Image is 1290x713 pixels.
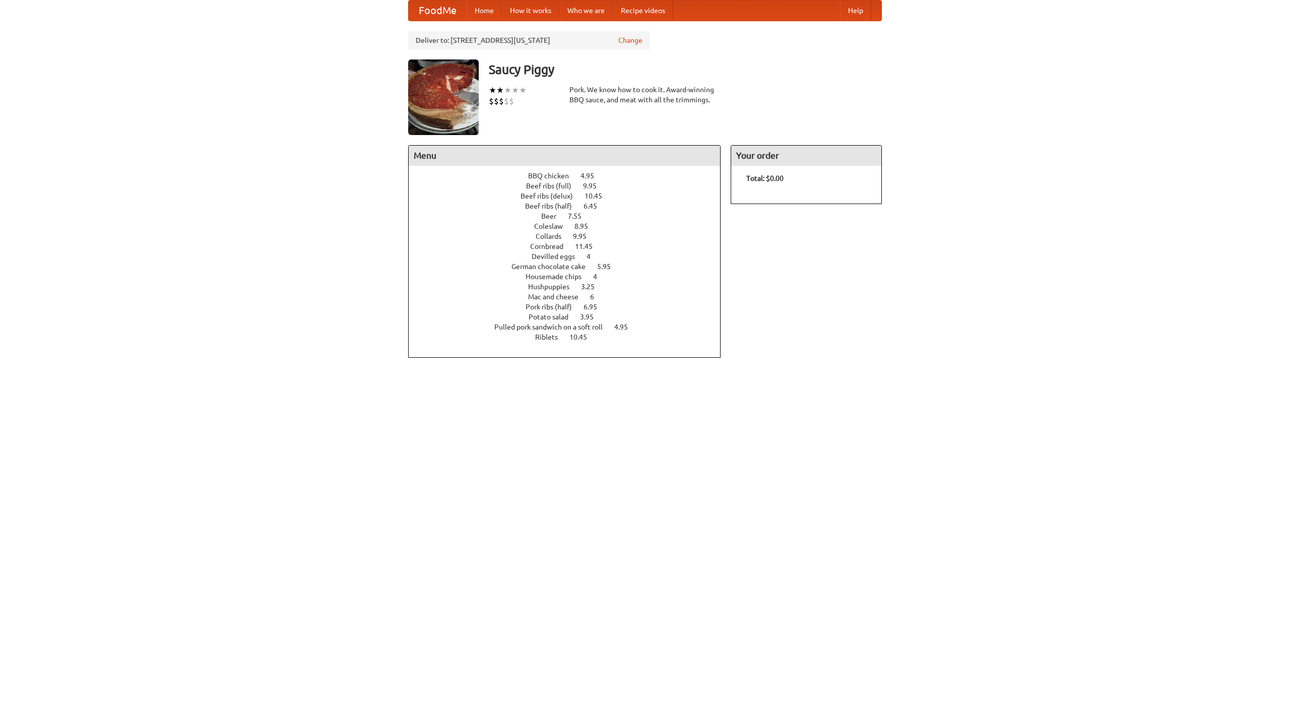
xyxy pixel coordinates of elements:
span: German chocolate cake [511,263,596,271]
li: ★ [519,85,527,96]
span: 3.95 [580,313,604,321]
li: ★ [489,85,496,96]
a: Change [618,35,642,45]
span: Riblets [535,333,568,341]
span: 6 [590,293,604,301]
span: 11.45 [575,242,603,250]
span: 5.95 [597,263,621,271]
a: Mac and cheese 6 [528,293,613,301]
span: Collards [536,232,571,240]
div: Pork. We know how to cook it. Award-winning BBQ sauce, and meat with all the trimmings. [569,85,721,105]
span: 8.95 [574,222,598,230]
a: Beef ribs (half) 6.45 [525,202,616,210]
li: ★ [511,85,519,96]
span: 3.25 [581,283,605,291]
span: 10.45 [569,333,597,341]
a: Home [467,1,502,21]
li: ★ [504,85,511,96]
h4: Your order [731,146,881,166]
span: Beef ribs (delux) [521,192,583,200]
a: Potato salad 3.95 [529,313,612,321]
a: Housemade chips 4 [526,273,616,281]
span: 9.95 [583,182,607,190]
span: Pulled pork sandwich on a soft roll [494,323,613,331]
a: Recipe videos [613,1,673,21]
span: Beer [541,212,566,220]
a: Who we are [559,1,613,21]
a: Devilled eggs 4 [532,252,609,261]
li: $ [499,96,504,107]
span: Pork ribs (half) [526,303,582,311]
span: 7.55 [568,212,592,220]
a: Beef ribs (full) 9.95 [526,182,615,190]
span: BBQ chicken [528,172,579,180]
span: Beef ribs (half) [525,202,582,210]
a: Cornbread 11.45 [530,242,611,250]
a: Beef ribs (delux) 10.45 [521,192,621,200]
li: $ [494,96,499,107]
span: 9.95 [573,232,597,240]
span: Cornbread [530,242,573,250]
li: $ [489,96,494,107]
a: How it works [502,1,559,21]
a: BBQ chicken 4.95 [528,172,613,180]
span: Devilled eggs [532,252,585,261]
span: 10.45 [585,192,612,200]
span: 4 [587,252,601,261]
h4: Menu [409,146,720,166]
a: Hushpuppies 3.25 [528,283,613,291]
a: Help [840,1,871,21]
a: Beer 7.55 [541,212,600,220]
span: 4.95 [580,172,604,180]
h3: Saucy Piggy [489,59,882,80]
b: Total: $0.00 [746,174,784,182]
li: $ [504,96,509,107]
a: German chocolate cake 5.95 [511,263,629,271]
span: Hushpuppies [528,283,579,291]
div: Deliver to: [STREET_ADDRESS][US_STATE] [408,31,650,49]
span: Housemade chips [526,273,592,281]
span: Potato salad [529,313,578,321]
a: Pulled pork sandwich on a soft roll 4.95 [494,323,647,331]
a: Pork ribs (half) 6.95 [526,303,616,311]
span: Beef ribs (full) [526,182,582,190]
span: Mac and cheese [528,293,589,301]
span: 6.45 [584,202,607,210]
span: 4.95 [614,323,638,331]
a: Coleslaw 8.95 [534,222,607,230]
li: $ [509,96,514,107]
span: 6.95 [584,303,607,311]
a: Riblets 10.45 [535,333,606,341]
li: ★ [496,85,504,96]
img: angular.jpg [408,59,479,135]
span: Coleslaw [534,222,573,230]
span: 4 [593,273,607,281]
a: Collards 9.95 [536,232,605,240]
a: FoodMe [409,1,467,21]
